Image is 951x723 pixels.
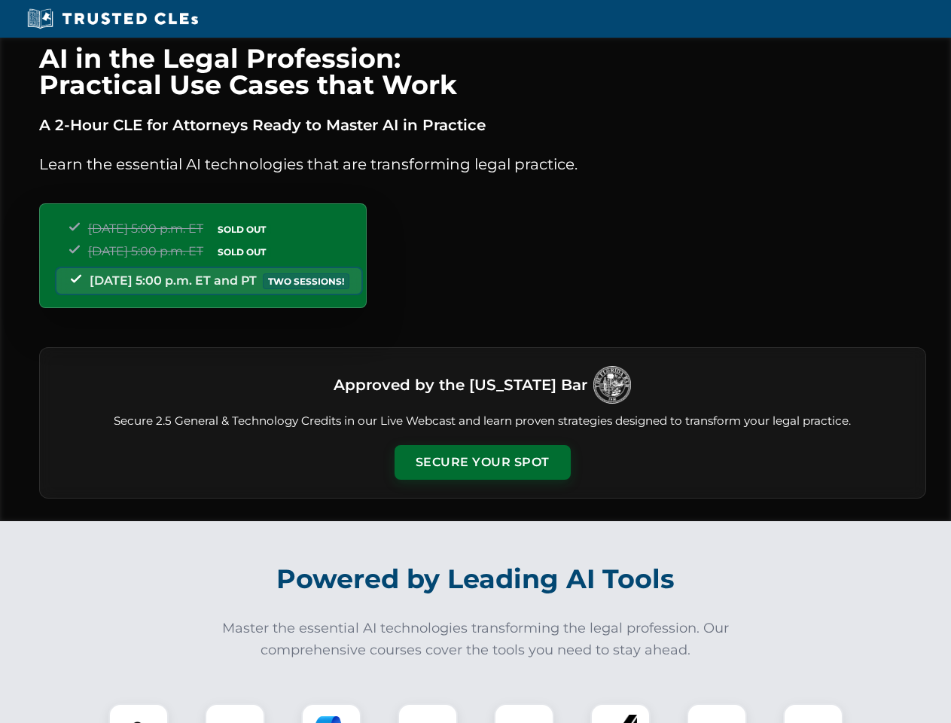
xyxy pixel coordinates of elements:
h1: AI in the Legal Profession: Practical Use Cases that Work [39,45,926,98]
span: SOLD OUT [212,221,271,237]
p: Secure 2.5 General & Technology Credits in our Live Webcast and learn proven strategies designed ... [58,413,907,430]
h2: Powered by Leading AI Tools [59,553,893,606]
img: Logo [593,366,631,404]
span: [DATE] 5:00 p.m. ET [88,221,203,236]
p: A 2-Hour CLE for Attorneys Ready to Master AI in Practice [39,113,926,137]
span: SOLD OUT [212,244,271,260]
h3: Approved by the [US_STATE] Bar [334,371,587,398]
p: Master the essential AI technologies transforming the legal profession. Our comprehensive courses... [212,618,739,661]
button: Secure Your Spot [395,445,571,480]
img: Trusted CLEs [23,8,203,30]
span: [DATE] 5:00 p.m. ET [88,244,203,258]
p: Learn the essential AI technologies that are transforming legal practice. [39,152,926,176]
